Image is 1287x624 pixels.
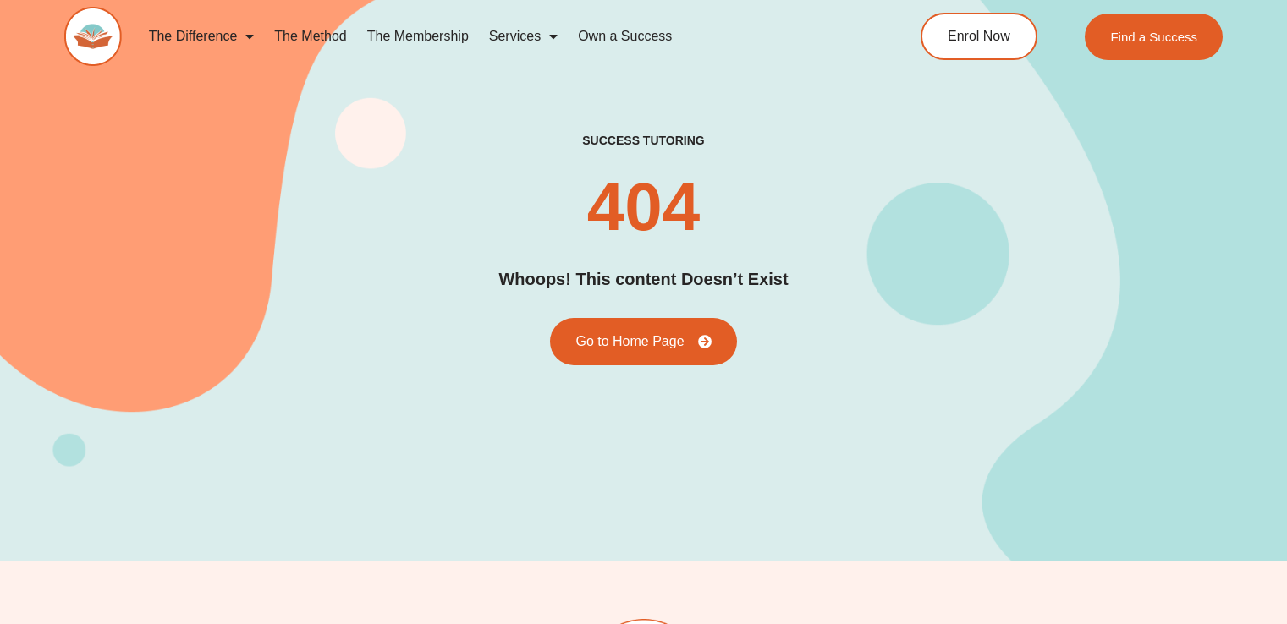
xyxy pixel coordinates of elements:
h2: success tutoring [582,133,704,148]
span: Go to Home Page [575,335,684,348]
span: Find a Success [1110,30,1197,43]
span: Enrol Now [948,30,1010,43]
a: Own a Success [568,17,682,56]
a: The Difference [139,17,265,56]
a: Find a Success [1085,14,1223,60]
a: The Method [264,17,356,56]
h2: 404 [587,173,700,241]
nav: Menu [139,17,855,56]
a: Enrol Now [921,13,1037,60]
a: Services [479,17,568,56]
a: Go to Home Page [550,318,736,365]
a: The Membership [357,17,479,56]
h2: Whoops! This content Doesn’t Exist [498,266,788,293]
